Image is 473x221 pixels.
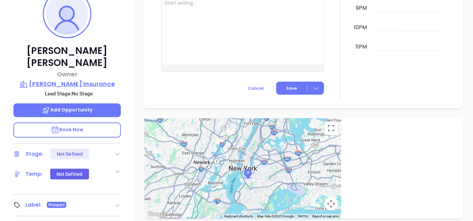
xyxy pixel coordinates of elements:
button: Map camera controls [324,197,338,211]
div: Temp: [25,169,43,179]
img: Google [146,210,168,219]
span: Prospect [49,201,65,209]
span: Save [286,85,297,91]
p: [PERSON_NAME] [PERSON_NAME] [13,45,121,69]
div: Not Defined [57,169,82,179]
div: 10pm [352,23,368,31]
div: Stage: [25,149,44,159]
span: Add Opportunity [42,106,93,113]
a: Terms (opens in new tab) [298,214,308,219]
div: 9pm [354,4,368,12]
a: [PERSON_NAME] Insurance [13,79,121,89]
span: Cancel [248,85,264,91]
p: Owner [13,70,121,79]
button: Save [276,82,324,95]
div: 11pm [354,43,368,51]
a: Open this area in Google Maps (opens a new window) [146,210,168,219]
span: Book Now [51,126,84,133]
button: Keyboard shortcuts [224,214,253,219]
div: Label: [25,200,42,210]
a: Report a map error [312,214,339,218]
p: Lead Stage: No Stage [17,89,121,98]
button: Cancel [236,82,276,95]
div: Not Defined [57,149,83,159]
button: Toggle fullscreen view [324,122,338,135]
span: Map data ©2025 Google [257,214,294,218]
